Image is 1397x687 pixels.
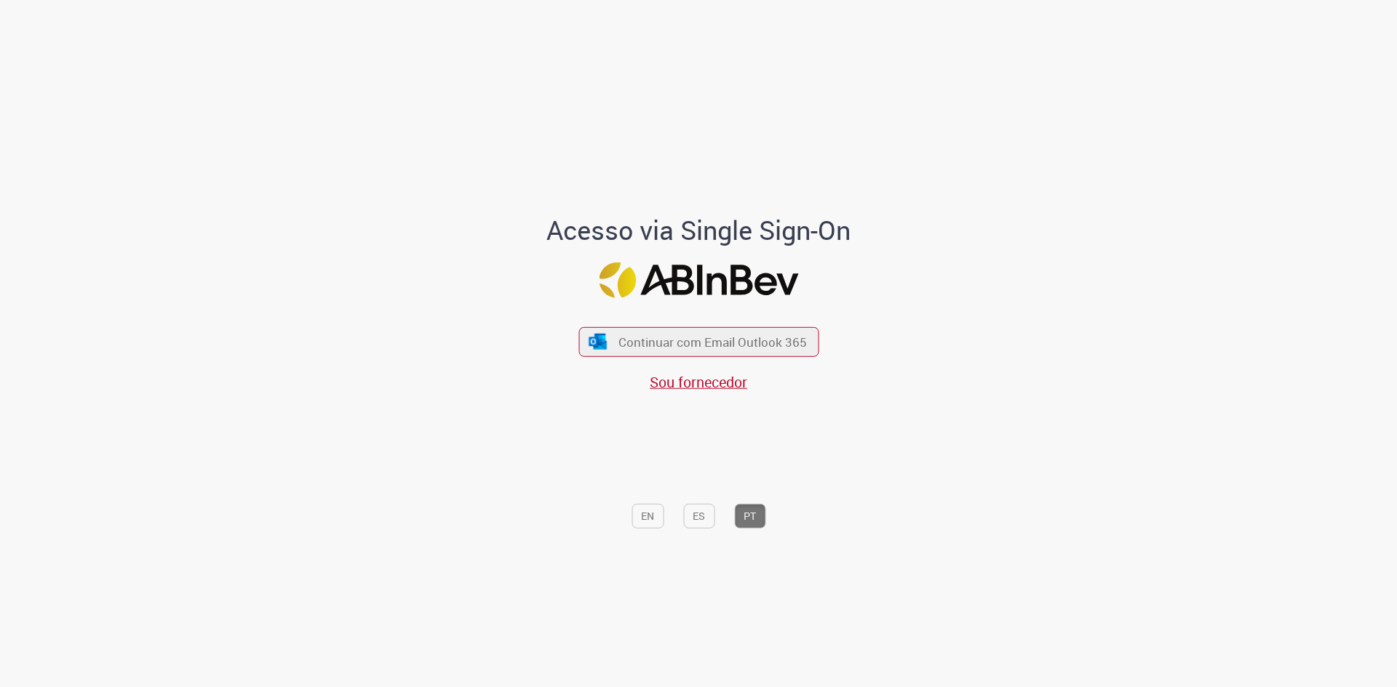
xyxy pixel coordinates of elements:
img: ícone Azure/Microsoft 360 [588,334,608,349]
button: PT [734,504,765,529]
a: Sou fornecedor [650,372,747,392]
h1: Acesso via Single Sign-On [497,216,901,245]
button: ícone Azure/Microsoft 360 Continuar com Email Outlook 365 [578,327,819,357]
img: Logo ABInBev [599,262,798,298]
button: ES [683,504,715,529]
span: Continuar com Email Outlook 365 [618,334,807,350]
button: EN [632,504,664,529]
